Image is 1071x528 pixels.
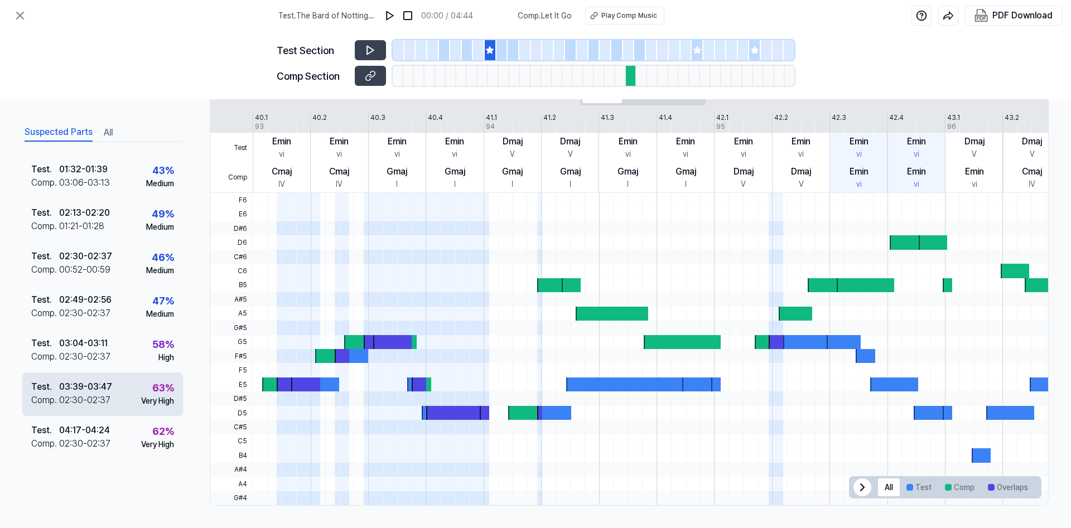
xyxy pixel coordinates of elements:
[146,178,174,190] div: Medium
[152,206,174,221] div: 49 %
[210,434,253,448] span: C5
[158,352,174,364] div: High
[210,207,253,221] span: E6
[59,307,110,320] div: 02:30 - 02:37
[31,437,59,451] div: Comp .
[31,176,59,190] div: Comp .
[734,135,753,148] div: Emin
[59,350,110,364] div: 02:30 - 02:37
[31,337,59,350] div: Test .
[279,148,284,160] div: vi
[210,477,253,491] span: A4
[502,165,523,178] div: Gmaj
[856,148,862,160] div: vi
[938,478,981,496] button: Comp
[503,135,523,148] div: Dmaj
[512,178,513,190] div: I
[560,165,581,178] div: Gmaj
[560,135,580,148] div: Dmaj
[336,178,342,190] div: IV
[210,193,253,207] span: F6
[278,178,285,190] div: IV
[31,263,59,277] div: Comp .
[850,165,869,178] div: Emin
[543,113,556,123] div: 41.2
[799,178,804,190] div: V
[947,122,956,132] div: 96
[617,165,638,178] div: Gmaj
[210,448,253,462] span: B4
[388,135,407,148] div: Emin
[59,250,112,263] div: 02:30 - 02:37
[59,220,104,233] div: 01:21 - 01:28
[152,337,174,352] div: 58 %
[255,122,264,132] div: 93
[210,307,253,321] span: A5
[210,292,253,306] span: A#5
[210,335,253,349] span: G5
[916,10,927,21] img: help
[568,148,573,160] div: V
[59,424,110,437] div: 04:17 - 04:24
[792,135,811,148] div: Emin
[428,113,443,123] div: 40.4
[141,439,174,451] div: Very High
[277,43,348,58] div: Test Section
[384,10,395,21] img: play
[716,113,729,123] div: 42.1
[210,264,253,278] span: C6
[659,113,672,123] div: 41.4
[856,178,862,190] div: vi
[59,163,108,176] div: 01:32 - 01:39
[627,178,629,190] div: I
[832,113,846,123] div: 42.3
[152,250,174,265] div: 46 %
[972,6,1055,25] button: PDF Download
[974,9,988,22] img: PDF Download
[104,124,113,142] button: All
[510,148,515,160] div: V
[59,263,110,277] div: 00:52 - 00:59
[683,148,688,160] div: vi
[277,69,348,84] div: Comp Section
[336,148,342,160] div: vi
[210,363,253,377] span: F5
[31,250,59,263] div: Test .
[1030,148,1035,160] div: V
[210,377,253,391] span: E5
[59,206,110,220] div: 02:13 - 02:20
[619,135,638,148] div: Emin
[210,420,253,434] span: C#5
[152,163,174,178] div: 43 %
[31,394,59,407] div: Comp .
[676,135,695,148] div: Emin
[31,163,59,176] div: Test .
[370,113,385,123] div: 40.3
[210,349,253,363] span: F#5
[272,135,291,148] div: Emin
[210,491,253,505] span: G#4
[452,148,457,160] div: vi
[146,265,174,277] div: Medium
[1022,135,1042,148] div: Dmaj
[210,221,253,235] span: D#6
[943,10,954,21] img: share
[486,113,497,123] div: 41.1
[445,165,465,178] div: Gmaj
[774,113,788,123] div: 42.2
[734,165,754,178] div: Dmaj
[964,135,985,148] div: Dmaj
[210,406,253,420] span: D5
[798,148,804,160] div: vi
[210,463,253,477] span: A#4
[1005,113,1019,123] div: 43.2
[900,478,938,496] button: Test
[907,135,926,148] div: Emin
[445,135,464,148] div: Emin
[972,148,977,160] div: V
[947,113,960,123] div: 43.1
[59,176,110,190] div: 03:06 - 03:13
[31,380,59,394] div: Test .
[421,10,473,22] div: 00:00 / 04:44
[59,293,112,307] div: 02:49 - 02:56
